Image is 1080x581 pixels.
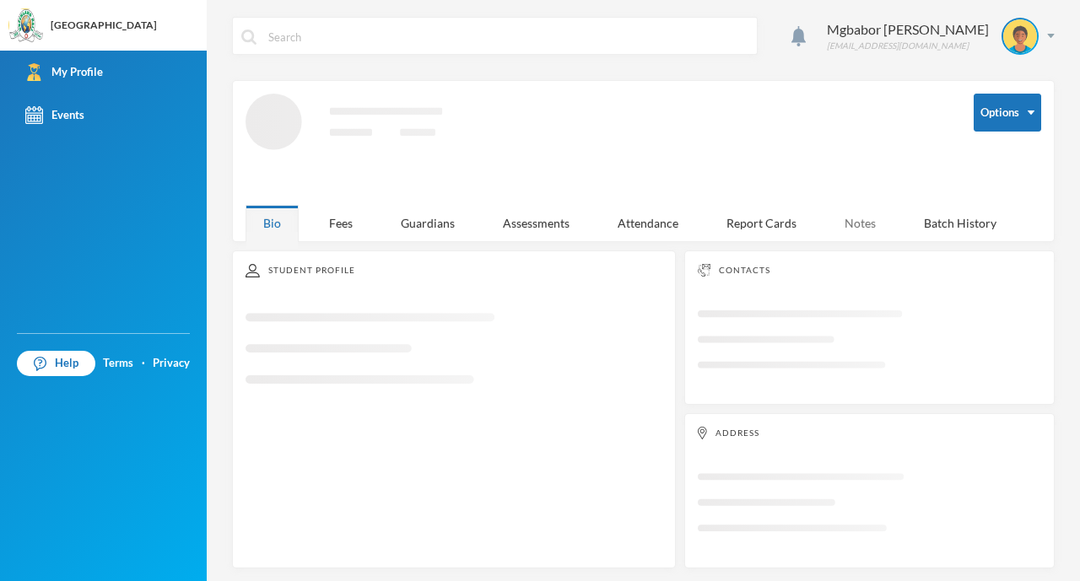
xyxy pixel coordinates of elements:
[246,264,662,277] div: Student Profile
[698,302,1041,388] svg: Loading interface...
[142,355,145,372] div: ·
[698,427,1041,439] div: Address
[698,465,1041,551] svg: Loading interface...
[246,303,662,407] svg: Loading interface...
[485,205,587,241] div: Assessments
[827,205,894,241] div: Notes
[906,205,1014,241] div: Batch History
[103,355,133,372] a: Terms
[25,63,103,81] div: My Profile
[17,351,95,376] a: Help
[698,264,1041,277] div: Contacts
[827,19,989,40] div: Mgbabor [PERSON_NAME]
[600,205,696,241] div: Attendance
[9,9,43,43] img: logo
[241,30,256,45] img: search
[246,94,948,192] svg: Loading interface...
[25,106,84,124] div: Events
[1003,19,1037,53] img: STUDENT
[709,205,814,241] div: Report Cards
[974,94,1041,132] button: Options
[827,40,989,52] div: [EMAIL_ADDRESS][DOMAIN_NAME]
[383,205,472,241] div: Guardians
[153,355,190,372] a: Privacy
[311,205,370,241] div: Fees
[246,205,299,241] div: Bio
[267,18,748,56] input: Search
[51,18,157,33] div: [GEOGRAPHIC_DATA]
